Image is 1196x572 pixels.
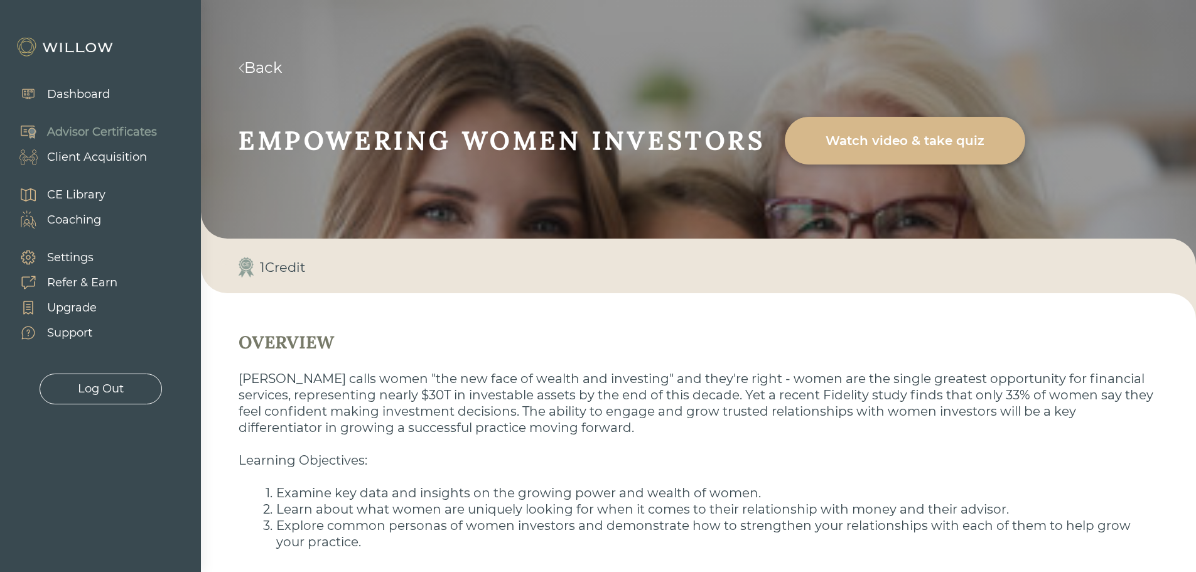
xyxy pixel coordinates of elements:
div: 1 Credit [260,257,306,278]
li: Examine key data and insights on the growing power and wealth of women. [257,485,1158,501]
a: Upgrade [6,295,117,320]
div: Settings [47,249,94,266]
img: Willow [16,37,116,57]
div: CE Library [47,186,105,203]
div: Watch video & take quiz [799,123,1011,158]
a: Advisor Certificates [6,119,157,144]
div: Upgrade [47,299,97,316]
a: Client Acquisition [6,144,157,170]
a: Back [239,58,282,77]
div: Coaching [47,212,101,229]
div: Advisor Certificates [47,124,157,141]
a: Settings [6,245,117,270]
div: OVERVIEW [239,331,1158,353]
div: Refer & Earn [47,274,117,291]
li: Explore common personas of women investors and demonstrate how to strengthen your relationships w... [257,517,1158,550]
p: Learning Objectives: [239,452,1158,468]
li: Learn about what women are uniquely looking for when it comes to their relationship with money an... [257,501,1158,517]
a: CE Library [6,182,105,207]
div: Dashboard [47,86,110,103]
div: Support [47,325,92,342]
div: EMPOWERING WOMEN INVESTORS [239,124,766,157]
div: Log Out [78,380,124,397]
img: < [239,63,244,73]
p: [PERSON_NAME] calls women "the new face of wealth and investing" and they're right - women are th... [239,370,1158,436]
a: Dashboard [6,82,110,107]
div: Client Acquisition [47,149,147,166]
a: Coaching [6,207,105,232]
a: Refer & Earn [6,270,117,295]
